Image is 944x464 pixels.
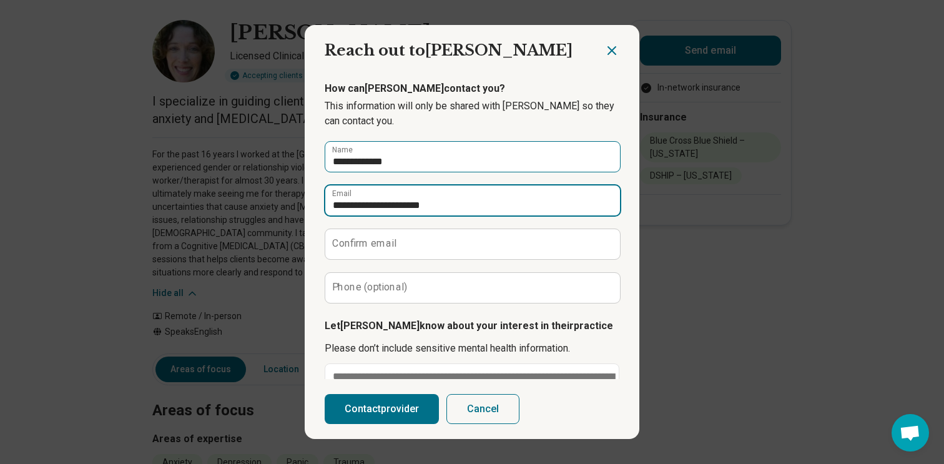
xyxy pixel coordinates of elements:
label: Confirm email [332,239,396,249]
button: Close dialog [604,43,619,58]
button: Contactprovider [325,394,439,424]
span: Reach out to [PERSON_NAME] [325,41,573,59]
p: How can [PERSON_NAME] contact you? [325,81,619,96]
label: Email [332,190,352,197]
label: Name [332,146,353,154]
p: This information will only be shared with [PERSON_NAME] so they can contact you. [325,99,619,129]
p: Please don’t include sensitive mental health information. [325,341,619,356]
button: Cancel [446,394,519,424]
label: Phone (optional) [332,282,408,292]
p: Let [PERSON_NAME] know about your interest in their practice [325,318,619,333]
